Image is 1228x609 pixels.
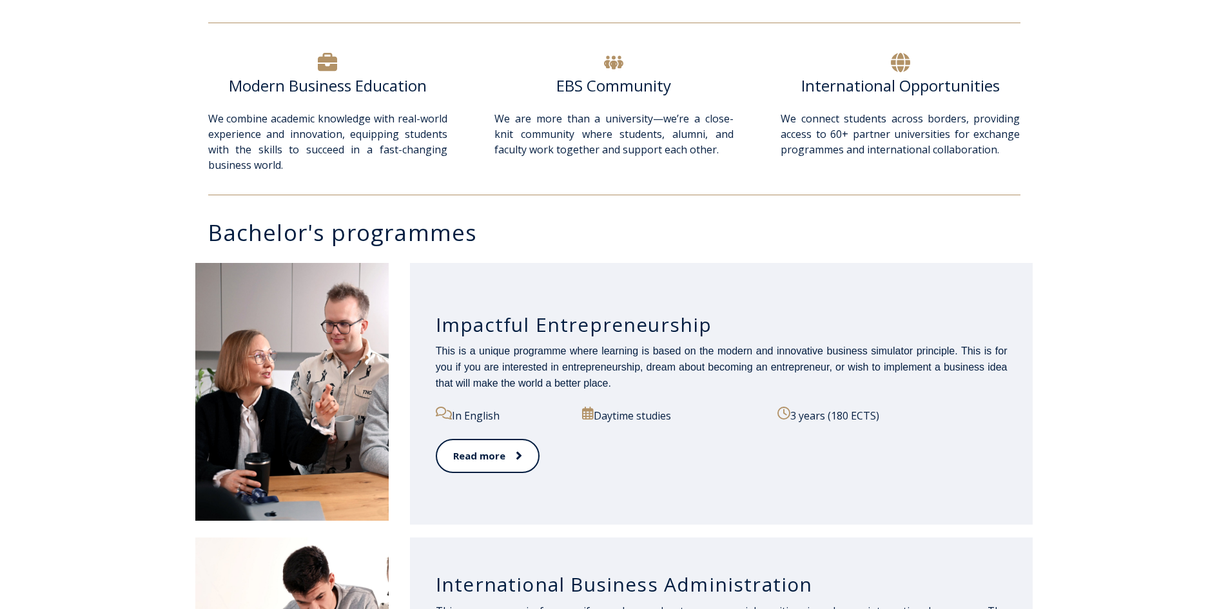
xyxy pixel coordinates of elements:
h3: International Business Administration [436,572,1008,597]
p: 3 years (180 ECTS) [777,407,1007,423]
h3: Bachelor's programmes [208,221,1033,244]
p: We are more than a university—we’re a close-knit community where students, alumni, and faculty wo... [494,111,734,173]
p: We connect students across borders, providing access to 60+ partner universities for exchange pro... [781,111,1020,157]
p: Daytime studies [582,407,763,423]
h6: International Opportunities [781,76,1020,95]
span: This is a unique programme where learning is based on the modern and innovative business simulato... [436,345,1008,389]
a: Read more [436,439,540,473]
p: In English [436,407,568,423]
h6: EBS Community [494,76,734,95]
h6: Modern Business Education [208,76,447,95]
img: Impactful Entrepreneurship [195,263,389,521]
h3: Impactful Entrepreneurship [436,313,1008,337]
span: We combine academic knowledge with real-world experience and innovation, equipping students with ... [208,111,447,172]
